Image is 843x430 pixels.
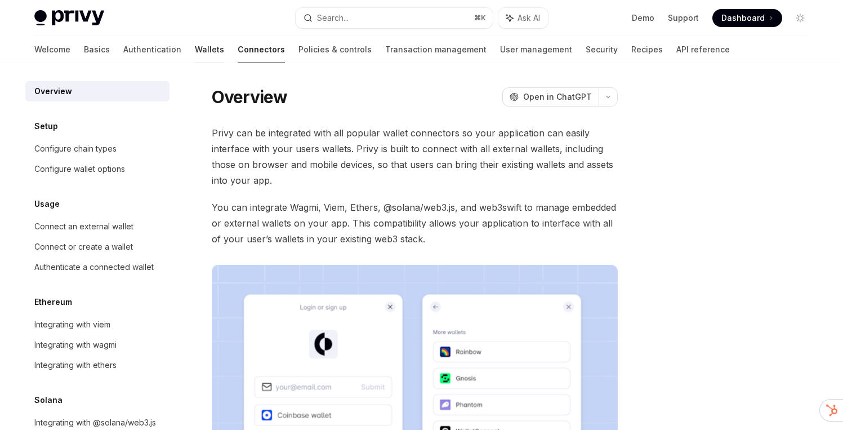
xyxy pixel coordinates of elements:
div: Overview [34,85,72,98]
button: Search...⌘K [296,8,493,28]
h5: Usage [34,197,60,211]
a: Policies & controls [298,36,372,63]
a: Configure wallet options [25,159,170,179]
h5: Ethereum [34,295,72,309]
span: Privy can be integrated with all popular wallet connectors so your application can easily interfa... [212,125,618,188]
h1: Overview [212,87,288,107]
div: Authenticate a connected wallet [34,260,154,274]
a: Recipes [631,36,663,63]
a: Basics [84,36,110,63]
a: Integrating with viem [25,314,170,335]
a: Transaction management [385,36,487,63]
div: Configure wallet options [34,162,125,176]
span: Dashboard [721,12,765,24]
div: Configure chain types [34,142,117,156]
a: Demo [632,12,654,24]
div: Integrating with wagmi [34,338,117,352]
button: Open in ChatGPT [502,87,599,107]
img: light logo [34,10,104,26]
a: Support [668,12,699,24]
a: API reference [676,36,730,63]
a: Integrating with wagmi [25,335,170,355]
span: You can integrate Wagmi, Viem, Ethers, @solana/web3.js, and web3swift to manage embedded or exter... [212,200,618,247]
a: Overview [25,81,170,101]
a: Authentication [123,36,181,63]
span: Ask AI [518,12,540,24]
div: Connect or create a wallet [34,240,133,254]
a: Security [586,36,618,63]
button: Ask AI [498,8,548,28]
h5: Setup [34,119,58,133]
a: Configure chain types [25,139,170,159]
a: Connectors [238,36,285,63]
div: Integrating with ethers [34,358,117,372]
div: Integrating with @solana/web3.js [34,416,156,429]
div: Integrating with viem [34,318,110,331]
a: Welcome [34,36,70,63]
a: Dashboard [712,9,782,27]
a: Connect or create a wallet [25,237,170,257]
a: Connect an external wallet [25,216,170,237]
a: Integrating with ethers [25,355,170,375]
a: Authenticate a connected wallet [25,257,170,277]
button: Toggle dark mode [791,9,809,27]
a: Wallets [195,36,224,63]
div: Search... [317,11,349,25]
h5: Solana [34,393,63,407]
a: User management [500,36,572,63]
div: Connect an external wallet [34,220,133,233]
span: ⌘ K [474,14,486,23]
span: Open in ChatGPT [523,91,592,103]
